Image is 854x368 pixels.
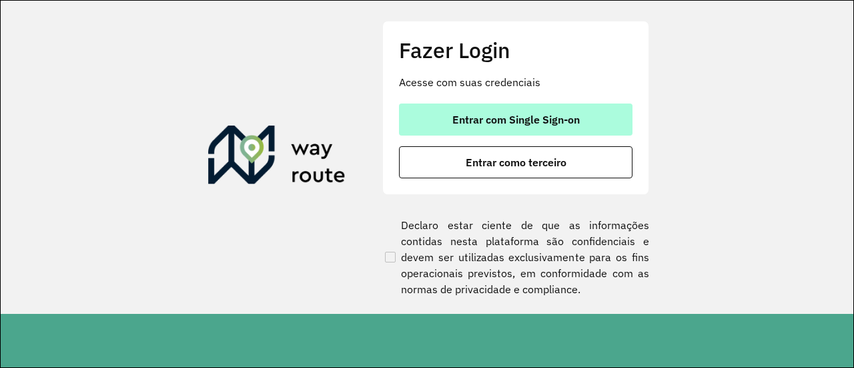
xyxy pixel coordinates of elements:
button: button [399,104,632,136]
h2: Fazer Login [399,37,632,63]
img: Roteirizador AmbevTech [208,126,346,190]
p: Acesse com suas credenciais [399,74,632,90]
span: Entrar com Single Sign-on [452,114,580,125]
label: Declaro estar ciente de que as informações contidas nesta plataforma são confidenciais e devem se... [382,217,649,297]
button: button [399,146,632,178]
span: Entrar como terceiro [466,157,566,168]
